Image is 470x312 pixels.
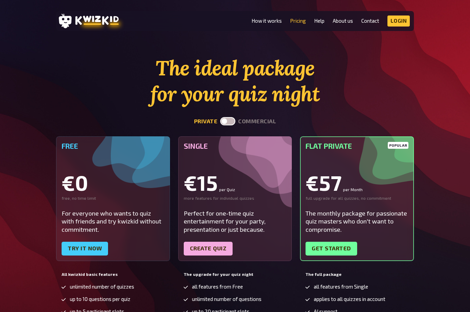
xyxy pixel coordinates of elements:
span: applies to all quizzes in account [314,296,385,302]
span: unlimited number of questions [192,296,261,302]
span: all features from Single [314,284,368,290]
h5: Free [62,142,164,150]
span: unlimited number of quizzes [70,284,134,290]
div: free, no time limit [62,196,164,201]
div: full upgrade for all quizzes, no commitment [306,196,408,201]
h1: The ideal package for your quiz night [56,55,414,107]
a: Create quiz [184,242,233,256]
button: private [194,118,218,125]
a: Contact [361,18,379,24]
h5: All kwizkid basic features [62,272,164,277]
div: Perfect for one-time quiz entertainment for your party, presentation or just because. [184,209,287,233]
a: Get started [306,242,357,256]
div: For everyone who wants to quiz with friends and try kwizkid without commitment. [62,209,164,233]
span: all features from Free [192,284,243,290]
small: per Month [343,187,363,191]
div: €57 [306,172,408,193]
a: About us [333,18,353,24]
h5: The upgrade for your quiz night [184,272,287,277]
h5: The full package [306,272,408,277]
div: more features for individual quizzes [184,196,287,201]
h5: Flat Private [306,142,408,150]
small: per Quiz [219,187,235,191]
a: How it works [252,18,282,24]
a: Help [314,18,324,24]
a: Login [387,15,410,27]
div: €0 [62,172,164,193]
div: €15 [184,172,287,193]
a: Try it now [62,242,108,256]
h5: Single [184,142,287,150]
button: commercial [238,118,276,125]
a: Pricing [290,18,306,24]
span: up to 10 questions per quiz [70,296,130,302]
div: The monthly package for passionate quiz masters who don't want to compromise. [306,209,408,233]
